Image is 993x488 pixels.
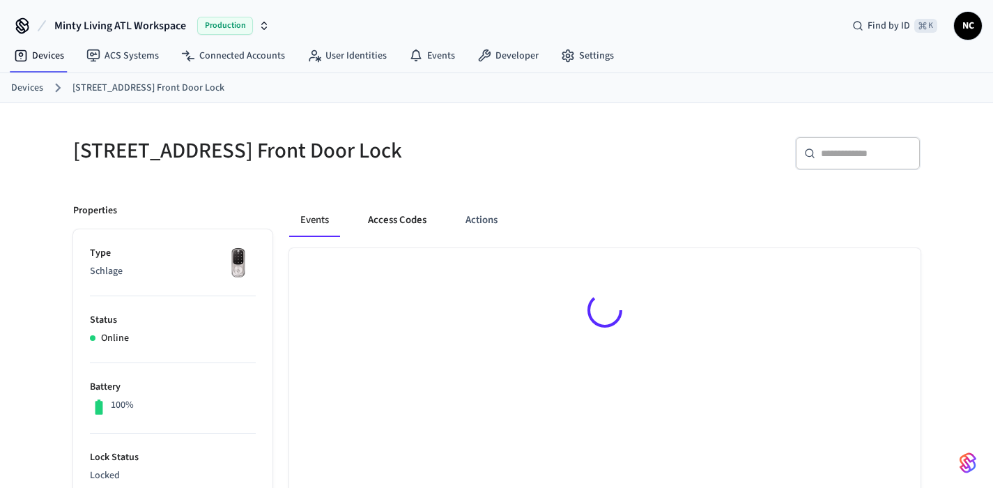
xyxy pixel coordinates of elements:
[90,246,256,261] p: Type
[296,43,398,68] a: User Identities
[357,204,438,237] button: Access Codes
[398,43,466,68] a: Events
[914,19,937,33] span: ⌘ K
[841,13,948,38] div: Find by ID⌘ K
[90,468,256,483] p: Locked
[289,204,921,237] div: ant example
[90,264,256,279] p: Schlage
[90,380,256,395] p: Battery
[90,450,256,465] p: Lock Status
[11,81,43,96] a: Devices
[54,17,186,34] span: Minty Living ATL Workspace
[454,204,509,237] button: Actions
[111,398,134,413] p: 100%
[170,43,296,68] a: Connected Accounts
[466,43,550,68] a: Developer
[75,43,170,68] a: ACS Systems
[550,43,625,68] a: Settings
[73,204,117,218] p: Properties
[960,452,976,474] img: SeamLogoGradient.69752ec5.svg
[221,246,256,281] img: Yale Assure Touchscreen Wifi Smart Lock, Satin Nickel, Front
[3,43,75,68] a: Devices
[955,13,980,38] span: NC
[90,313,256,328] p: Status
[197,17,253,35] span: Production
[289,204,340,237] button: Events
[954,12,982,40] button: NC
[101,331,129,346] p: Online
[868,19,910,33] span: Find by ID
[72,81,224,96] a: [STREET_ADDRESS] Front Door Lock
[73,137,488,165] h5: [STREET_ADDRESS] Front Door Lock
